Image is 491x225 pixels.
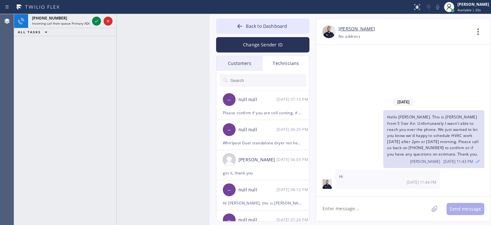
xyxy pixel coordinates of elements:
span: ALL TASKS [18,30,41,34]
img: f597f6f2d2761b158cb1f92807876244.png [323,179,332,189]
div: null null [238,126,277,133]
div: 03/24/2025 9:13 AM [277,96,310,103]
div: 11/03/2023 7:44 AM [335,170,440,189]
div: got it, thank you [223,169,303,177]
button: Mute [433,3,442,12]
input: Search [230,74,307,87]
div: No address [339,33,360,40]
span: -- [228,186,231,194]
div: 02/05/2025 9:24 AM [277,216,310,223]
div: null null [238,186,277,194]
span: Back to Dashboard [246,23,287,29]
span: [DATE] 11:43 PM [443,159,473,164]
span: Available | 25s [457,8,481,12]
button: ALL TASKS [14,28,54,36]
div: [PERSON_NAME] [457,2,489,7]
span: Hi [339,174,343,179]
div: Technicians [263,56,309,71]
span: [DATE] 11:44 PM [407,180,436,185]
span: Incoming call from queue Primary ADC [32,21,90,26]
img: user.png [223,153,236,166]
div: 03/24/2025 9:29 AM [277,126,310,133]
span: Hello [PERSON_NAME]. This is [PERSON_NAME] from 5 Star Air. Unfortunately I wasn't able to reach ... [387,114,479,157]
button: Reject [104,17,113,26]
div: Please confirm if you are still coming. if not, when can you go to this job? [URL][DOMAIN_NAME] F... [223,109,303,117]
button: Accept [92,17,101,26]
div: Whirlpool Duet standalone dryer not heating at least 8 yrs // 11042 [GEOGRAPHIC_DATA], [GEOGRAPHI... [223,139,303,147]
span: [DATE] [393,98,414,106]
div: Customers [216,56,263,71]
div: 03/06/2025 9:12 AM [277,186,310,193]
button: Send message [447,203,484,215]
div: null null [238,96,277,103]
img: f597f6f2d2761b158cb1f92807876244.png [323,25,335,38]
div: 03/17/2025 9:03 AM [277,156,310,163]
span: -- [228,96,231,103]
span: [PHONE_NUMBER] [32,15,67,21]
button: Back to Dashboard [216,19,309,34]
span: [PERSON_NAME] [410,159,440,164]
div: 11/03/2023 7:43 AM [383,110,484,168]
div: Hi [PERSON_NAME], this is [PERSON_NAME], can you take a job in [GEOGRAPHIC_DATA][PERSON_NAME] for... [223,199,303,207]
div: [PERSON_NAME] [238,156,277,164]
button: Change Sender ID [216,37,309,52]
span: -- [228,216,231,224]
span: -- [228,126,231,133]
div: null null [238,216,277,224]
a: [PERSON_NAME] [339,25,375,33]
